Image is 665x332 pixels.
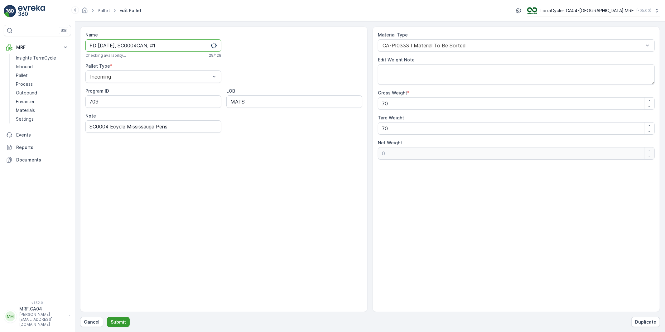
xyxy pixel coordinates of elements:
[378,90,407,95] label: Gross Weight
[4,129,71,141] a: Events
[18,5,45,17] img: logo_light-DOdMpM7g.png
[4,154,71,166] a: Documents
[85,88,109,94] label: Program ID
[13,106,71,115] a: Materials
[16,144,69,151] p: Reports
[226,88,235,94] label: LOB
[16,72,28,79] p: Pallet
[80,317,103,327] button: Cancel
[13,89,71,97] a: Outbound
[5,311,15,321] div: MM
[13,115,71,123] a: Settings
[527,5,660,16] button: TerraCycle- CA04-[GEOGRAPHIC_DATA] MRF(-05:00)
[19,306,65,312] p: MRF.CA04
[16,44,59,51] p: MRF
[13,62,71,71] a: Inbound
[378,140,402,145] label: Net Weight
[16,81,33,87] p: Process
[16,107,35,113] p: Materials
[635,319,656,325] p: Duplicate
[19,312,65,327] p: [PERSON_NAME][EMAIL_ADDRESS][DOMAIN_NAME]
[13,71,71,80] a: Pallet
[16,64,33,70] p: Inbound
[98,8,110,13] a: Pallet
[4,41,71,54] button: MRF
[13,97,71,106] a: Envanter
[111,319,126,325] p: Submit
[16,55,56,61] p: Insights TerraCycle
[60,28,67,33] p: ⌘B
[16,99,35,105] p: Envanter
[16,157,69,163] p: Documents
[118,7,143,14] span: Edit Pallet
[16,116,34,122] p: Settings
[84,319,99,325] p: Cancel
[16,132,69,138] p: Events
[378,57,415,62] label: Edit Weight Note
[85,53,126,58] span: Checking availability...
[107,317,130,327] button: Submit
[81,9,88,15] a: Homepage
[4,141,71,154] a: Reports
[4,301,71,305] span: v 1.52.0
[85,113,96,118] label: Note
[85,63,110,69] label: Pallet Type
[209,53,221,58] p: 28 / 128
[378,32,408,37] label: Material Type
[13,54,71,62] a: Insights TerraCycle
[378,115,404,120] label: Tare Weight
[4,306,71,327] button: MMMRF.CA04[PERSON_NAME][EMAIL_ADDRESS][DOMAIN_NAME]
[16,90,37,96] p: Outbound
[13,80,71,89] a: Process
[631,317,660,327] button: Duplicate
[540,7,634,14] p: TerraCycle- CA04-[GEOGRAPHIC_DATA] MRF
[85,32,98,37] label: Name
[636,8,651,13] p: ( -05:00 )
[527,7,537,14] img: TC_8rdWMmT_gp9TRR3.png
[4,5,16,17] img: logo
